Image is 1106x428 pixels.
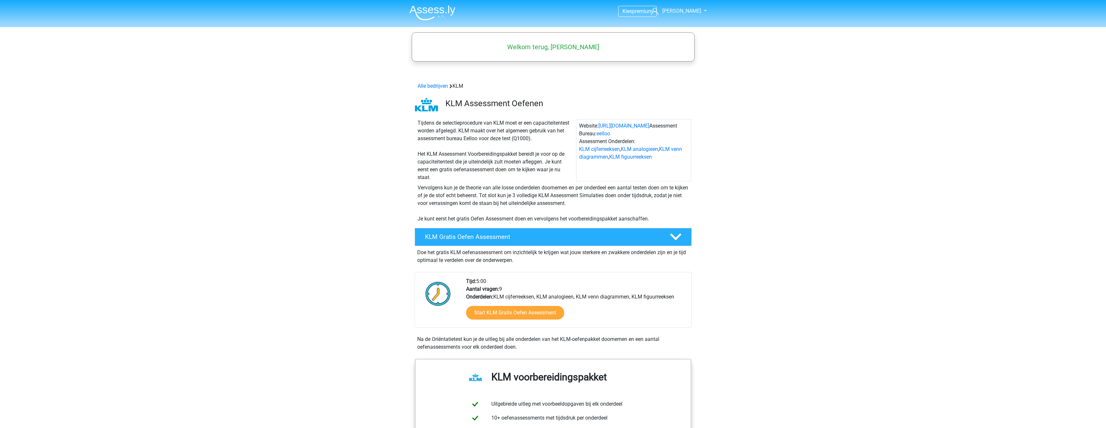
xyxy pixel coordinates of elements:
div: Website: Assessment Bureau: Assessment Onderdelen: , , , [576,119,691,181]
a: [URL][DOMAIN_NAME] [598,123,649,129]
h4: KLM Gratis Oefen Assessment [425,233,659,241]
img: Assessly [409,5,455,20]
b: Aantal vragen: [466,286,499,292]
h3: KLM Assessment Oefenen [445,98,687,108]
b: Onderdelen: [466,294,493,300]
a: [PERSON_NAME] [649,7,702,15]
div: KLM [415,82,691,90]
a: eelloo [597,130,610,137]
a: Alle bedrijven [418,83,448,89]
div: Doe het gratis KLM oefenassessment om inzichtelijk te krijgen wat jouw sterkere en zwakkere onder... [415,246,692,264]
b: Tijd: [466,278,476,284]
h5: Welkom terug, [PERSON_NAME] [415,43,691,51]
a: KLM cijferreeksen [579,146,620,152]
span: Kies [622,8,632,14]
a: Kiespremium [619,7,656,16]
div: Na de Oriëntatietest kun je de uitleg bij alle onderdelen van het KLM-oefenpakket doornemen en ee... [415,335,692,351]
span: [PERSON_NAME] [662,8,701,14]
span: premium [632,8,653,14]
a: KLM figuurreeksen [609,154,652,160]
img: Klok [422,277,454,310]
div: Tijdens de selectieprocedure van KLM moet er een capaciteitentest worden afgelegd. KLM maakt over... [415,119,576,181]
div: 5:00 9 KLM cijferreeksen, KLM analogieen, KLM venn diagrammen, KLM figuurreeksen [461,277,691,327]
a: Start KLM Gratis Oefen Assessment [466,306,564,320]
a: KLM venn diagrammen [579,146,682,160]
div: Vervolgens kun je de theorie van alle losse onderdelen doornemen en per onderdeel een aantal test... [415,184,691,223]
a: KLM Gratis Oefen Assessment [412,228,694,246]
a: KLM analogieen [621,146,658,152]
